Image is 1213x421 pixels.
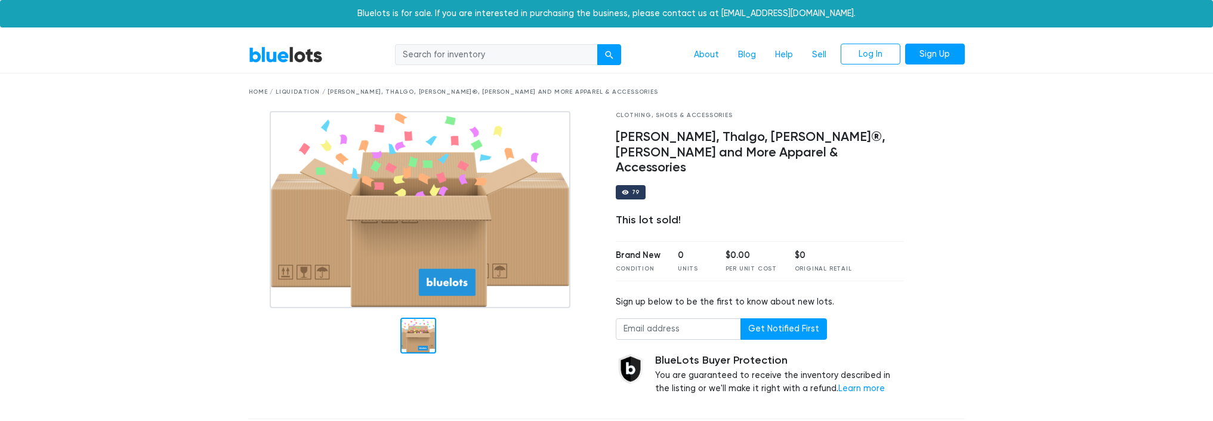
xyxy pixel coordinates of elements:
[766,44,803,66] a: Help
[684,44,729,66] a: About
[841,44,900,65] a: Log In
[729,44,766,66] a: Blog
[726,249,777,262] div: $0.00
[632,189,640,195] div: 79
[616,249,660,262] div: Brand New
[616,296,904,309] div: Sign up below to be the first to know about new lots.
[249,88,965,97] div: Home / Liquidation / [PERSON_NAME], Thalgo, [PERSON_NAME]®, [PERSON_NAME] and More Apparel & Acce...
[249,46,323,63] a: BlueLots
[270,111,570,308] img: box_graphic.png
[726,265,777,274] div: Per Unit Cost
[678,265,708,274] div: Units
[616,130,904,176] h4: [PERSON_NAME], Thalgo, [PERSON_NAME]®, [PERSON_NAME] and More Apparel & Accessories
[395,44,598,66] input: Search for inventory
[740,318,827,340] button: Get Notified First
[838,383,885,394] a: Learn more
[616,214,904,227] div: This lot sold!
[803,44,836,66] a: Sell
[616,354,646,384] img: buyer_protection_shield-3b65640a83011c7d3ede35a8e5a80bfdfaa6a97447f0071c1475b91a4b0b3d01.png
[616,265,660,274] div: Condition
[795,249,852,262] div: $0
[616,318,741,340] input: Email address
[655,354,904,395] div: You are guaranteed to receive the inventory described in the listing or we'll make it right with ...
[795,265,852,274] div: Original Retail
[616,111,904,120] div: Clothing, Shoes & Accessories
[905,44,965,65] a: Sign Up
[678,249,708,262] div: 0
[655,354,904,367] h5: BlueLots Buyer Protection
